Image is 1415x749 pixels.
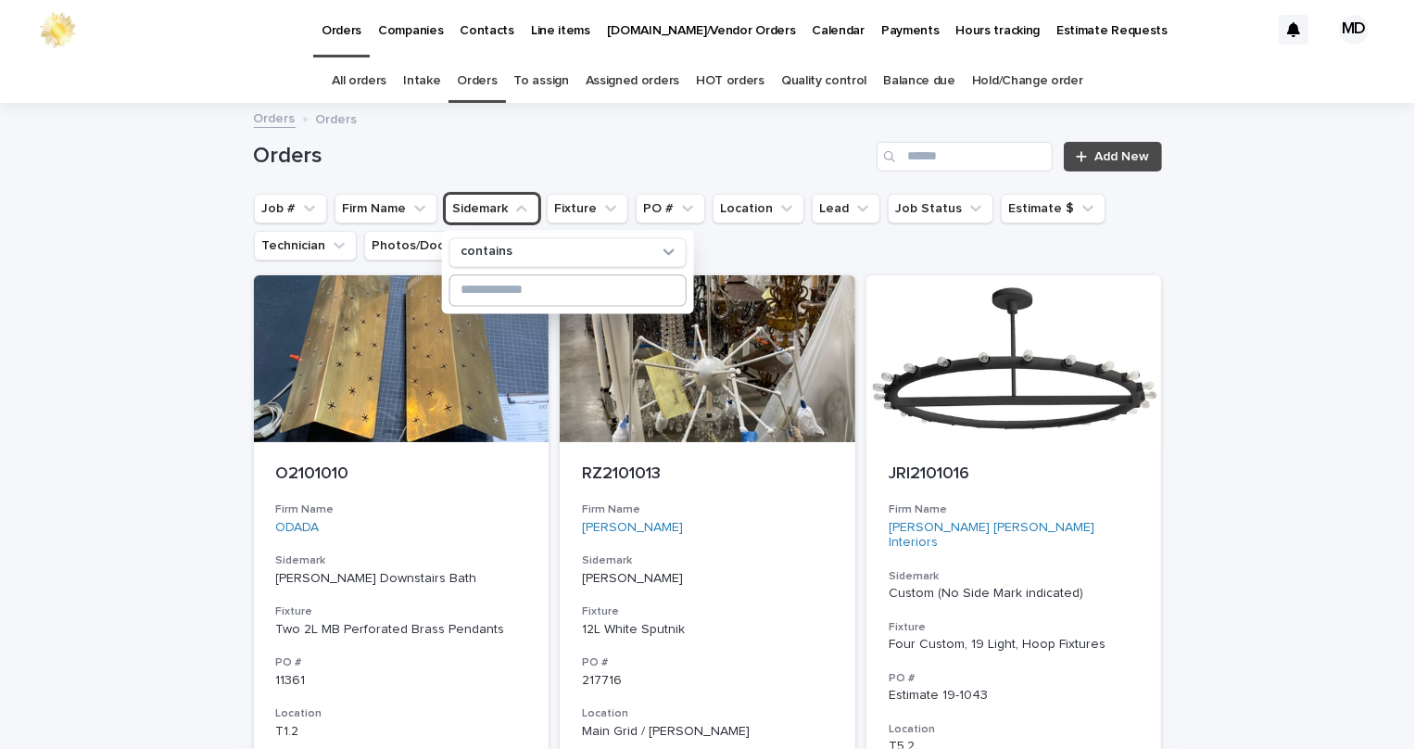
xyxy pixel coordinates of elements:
a: Hold/Change order [972,59,1083,103]
p: 217716 [582,673,833,689]
h3: Fixture [889,620,1140,635]
a: HOT orders [696,59,764,103]
button: Location [713,194,804,223]
button: Estimate $ [1001,194,1105,223]
a: Orders [457,59,497,103]
h3: Location [889,722,1140,737]
p: Estimate 19-1043 [889,688,1140,704]
a: All orders [332,59,386,103]
a: Add New [1064,142,1161,171]
p: contains [461,245,512,260]
p: Custom (No Side Mark indicated) [889,586,1140,602]
a: To assign [514,59,569,103]
a: [PERSON_NAME] [PERSON_NAME] Interiors [889,520,1140,552]
a: ODADA [276,520,320,536]
a: Balance due [883,59,955,103]
div: MD [1339,15,1369,44]
h3: PO # [276,655,527,670]
h3: Fixture [582,604,833,619]
h3: Sidemark [276,553,527,568]
h3: Location [276,706,527,721]
h3: Location [582,706,833,721]
div: Two 2L MB Perforated Brass Pendants [276,622,527,638]
h3: Firm Name [276,502,527,517]
p: Orders [316,108,358,128]
p: [PERSON_NAME] [582,571,833,587]
p: JRI2101016 [889,464,1140,485]
h3: Fixture [276,604,527,619]
button: PO # [636,194,705,223]
h1: Orders [254,143,870,170]
div: Four Custom, 19 Light, Hoop Fixtures [889,637,1140,653]
img: 0ffKfDbyRa2Iv8hnaAqg [37,11,78,48]
span: Add New [1095,150,1150,163]
button: Fixture [547,194,628,223]
p: 11361 [276,673,527,689]
button: Sidemark [445,194,539,223]
h3: Firm Name [582,502,833,517]
button: Firm Name [335,194,437,223]
a: Intake [403,59,440,103]
h3: PO # [582,655,833,670]
a: Quality control [781,59,866,103]
button: Lead [812,194,880,223]
h3: PO # [889,671,1140,686]
button: Photos/Docs [364,231,482,260]
p: T1.2 [276,724,527,740]
p: RZ2101013 [582,464,833,485]
button: Job # [254,194,327,223]
h3: Firm Name [889,502,1140,517]
a: Assigned orders [586,59,679,103]
h3: Sidemark [582,553,833,568]
p: Main Grid / [PERSON_NAME] [582,724,833,740]
div: 12L White Sputnik [582,622,833,638]
h3: Sidemark [889,569,1140,584]
p: O2101010 [276,464,527,485]
button: Technician [254,231,357,260]
a: [PERSON_NAME] [582,520,683,536]
button: Job Status [888,194,993,223]
p: [PERSON_NAME] Downstairs Bath [276,571,527,587]
a: Orders [254,107,296,128]
input: Search [877,142,1053,171]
